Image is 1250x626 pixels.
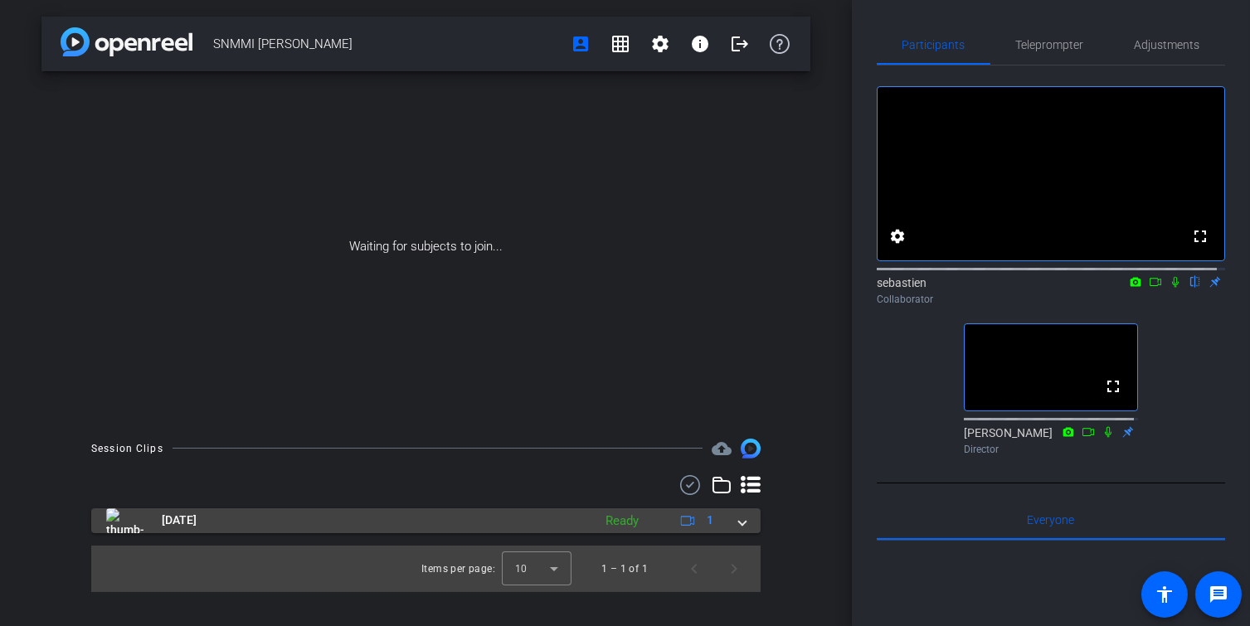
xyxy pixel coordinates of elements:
[610,34,630,54] mat-icon: grid_on
[902,39,965,51] span: Participants
[106,508,143,533] img: thumb-nail
[730,34,750,54] mat-icon: logout
[41,71,810,422] div: Waiting for subjects to join...
[964,425,1138,457] div: [PERSON_NAME]
[1190,226,1210,246] mat-icon: fullscreen
[877,274,1225,307] div: sebastien
[888,226,907,246] mat-icon: settings
[91,440,163,457] div: Session Clips
[91,508,761,533] mat-expansion-panel-header: thumb-nail[DATE]Ready1
[712,439,732,459] span: Destinations for your clips
[1135,39,1200,51] span: Adjustments
[712,439,732,459] mat-icon: cloud_upload
[964,442,1138,457] div: Director
[1209,585,1228,604] mat-icon: message
[597,512,647,531] div: Ready
[213,27,561,61] span: SNMMI [PERSON_NAME]
[674,549,714,589] button: Previous page
[714,549,754,589] button: Next page
[1016,39,1084,51] span: Teleprompter
[421,560,495,577] div: Items per page:
[707,512,713,529] span: 1
[1028,514,1075,526] span: Everyone
[650,34,670,54] mat-icon: settings
[571,34,591,54] mat-icon: account_box
[690,34,710,54] mat-icon: info
[1155,585,1175,604] mat-icon: accessibility
[61,27,192,56] img: app-logo
[1185,274,1205,289] mat-icon: flip
[162,512,197,529] span: [DATE]
[1103,376,1123,396] mat-icon: fullscreen
[741,439,761,459] img: Session clips
[877,292,1225,307] div: Collaborator
[601,560,648,577] div: 1 – 1 of 1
